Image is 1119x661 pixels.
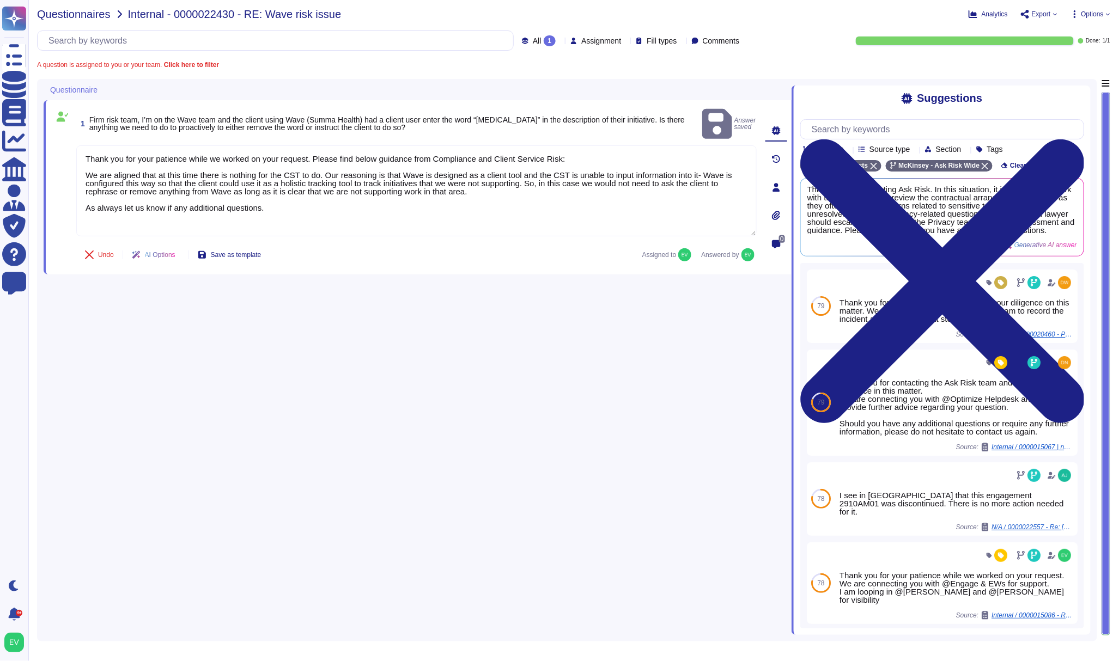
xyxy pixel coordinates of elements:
[982,11,1008,17] span: Analytics
[544,35,556,46] div: 1
[128,9,342,20] span: Internal - 0000022430 - RE: Wave risk issue
[1058,549,1071,562] img: user
[581,37,621,45] span: Assignment
[956,523,1073,531] span: Source:
[642,248,697,261] span: Assigned to
[162,61,219,69] b: Click here to filter
[1103,38,1110,44] span: 1 / 1
[76,244,123,266] button: Undo
[37,62,219,68] span: A question is assigned to you or your team.
[840,571,1073,604] div: Thank you for your patience while we worked on your request. We are connecting you with @Engage &...
[647,37,677,45] span: Fill types
[1081,11,1104,17] span: Options
[4,633,24,652] img: user
[16,610,22,616] div: 9+
[50,86,98,94] span: Questionnaire
[1058,276,1071,289] img: user
[992,612,1073,619] span: Internal / 0000015086 - Requesting USG Access for [PERSON_NAME]
[189,244,270,266] button: Save as template
[817,580,824,586] span: 78
[37,9,111,20] span: Questionnaires
[145,252,175,258] span: AI Options
[741,248,755,261] img: user
[779,235,785,243] span: 0
[969,10,1008,19] button: Analytics
[701,252,739,258] span: Answered by
[806,120,1084,139] input: Search by keywords
[76,145,757,236] textarea: To enrich screen reader interactions, please activate Accessibility in Grammarly extension settings
[1086,38,1100,44] span: Done:
[89,115,685,132] span: Firm risk team, I’m on the Wave team and the client using Wave (Summa Health) had a client user e...
[98,252,114,258] span: Undo
[2,631,32,654] button: user
[1058,469,1071,482] img: user
[1058,356,1071,369] img: user
[76,120,85,127] span: 1
[533,37,542,45] span: All
[956,611,1073,620] span: Source:
[43,31,513,50] input: Search by keywords
[678,248,691,261] img: user
[817,303,824,309] span: 79
[1032,11,1051,17] span: Export
[703,37,740,45] span: Comments
[817,399,824,406] span: 79
[211,252,261,258] span: Save as template
[702,107,757,141] span: Answer saved
[817,495,824,502] span: 78
[840,491,1073,516] div: I see in [GEOGRAPHIC_DATA] that this engagement 2910AM01 was discontinued. There is no more actio...
[992,524,1073,530] span: N/A / 0000022557 - Re: [PERSON_NAME], please complete Risk Assessment(s) prior to staffing your e...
